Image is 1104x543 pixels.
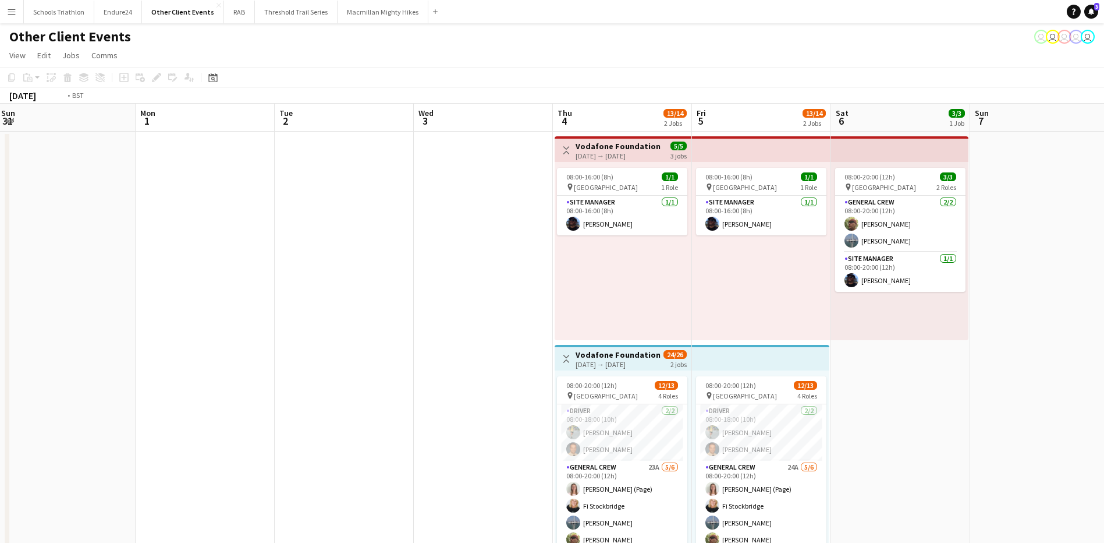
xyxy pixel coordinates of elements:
[975,108,989,118] span: Sun
[949,109,965,118] span: 3/3
[801,172,817,181] span: 1/1
[1094,3,1099,10] span: 3
[844,172,895,181] span: 08:00-20:00 (12h)
[24,1,94,23] button: Schools Triathlon
[566,172,613,181] span: 08:00-16:00 (8h)
[417,114,434,128] span: 3
[557,196,687,235] app-card-role: Site Manager1/108:00-16:00 (8h)[PERSON_NAME]
[1069,30,1083,44] app-user-avatar: Liz Sutton
[576,151,661,160] div: [DATE] → [DATE]
[705,381,756,390] span: 08:00-20:00 (12h)
[836,108,849,118] span: Sat
[9,28,131,45] h1: Other Client Events
[576,350,661,360] h3: Vodafone Foundation
[576,360,661,369] div: [DATE] → [DATE]
[936,183,956,192] span: 2 Roles
[1046,30,1060,44] app-user-avatar: Liz Sutton
[670,142,687,150] span: 5/5
[9,90,36,101] div: [DATE]
[696,404,826,461] app-card-role: Driver2/208:00-18:00 (10h)[PERSON_NAME][PERSON_NAME]
[279,108,293,118] span: Tue
[33,48,55,63] a: Edit
[142,1,224,23] button: Other Client Events
[557,168,687,235] app-job-card: 08:00-16:00 (8h)1/1 [GEOGRAPHIC_DATA]1 RoleSite Manager1/108:00-16:00 (8h)[PERSON_NAME]
[576,141,661,151] h3: Vodafone Foundation
[835,168,965,292] app-job-card: 08:00-20:00 (12h)3/3 [GEOGRAPHIC_DATA]2 RolesGeneral Crew2/208:00-20:00 (12h)[PERSON_NAME][PERSON...
[670,359,687,369] div: 2 jobs
[574,392,638,400] span: [GEOGRAPHIC_DATA]
[58,48,84,63] a: Jobs
[557,404,687,461] app-card-role: Driver2/208:00-18:00 (10h)[PERSON_NAME][PERSON_NAME]
[72,91,84,100] div: BST
[713,392,777,400] span: [GEOGRAPHIC_DATA]
[834,114,849,128] span: 6
[1,108,15,118] span: Sun
[1034,30,1048,44] app-user-avatar: Liz Sutton
[696,168,826,235] app-job-card: 08:00-16:00 (8h)1/1 [GEOGRAPHIC_DATA]1 RoleSite Manager1/108:00-16:00 (8h)[PERSON_NAME]
[37,50,51,61] span: Edit
[949,119,964,128] div: 1 Job
[5,48,30,63] a: View
[663,109,687,118] span: 13/14
[62,50,80,61] span: Jobs
[713,183,777,192] span: [GEOGRAPHIC_DATA]
[670,150,687,160] div: 3 jobs
[574,183,638,192] span: [GEOGRAPHIC_DATA]
[940,172,956,181] span: 3/3
[852,183,916,192] span: [GEOGRAPHIC_DATA]
[664,119,686,128] div: 2 Jobs
[338,1,428,23] button: Macmillan Mighty Hikes
[973,114,989,128] span: 7
[1081,30,1095,44] app-user-avatar: Liz Sutton
[803,119,825,128] div: 2 Jobs
[803,109,826,118] span: 13/14
[255,1,338,23] button: Threshold Trail Series
[655,381,678,390] span: 12/13
[661,183,678,192] span: 1 Role
[662,172,678,181] span: 1/1
[705,172,752,181] span: 08:00-16:00 (8h)
[87,48,122,63] a: Comms
[558,108,572,118] span: Thu
[658,392,678,400] span: 4 Roles
[140,108,155,118] span: Mon
[224,1,255,23] button: RAB
[1084,5,1098,19] a: 3
[418,108,434,118] span: Wed
[797,392,817,400] span: 4 Roles
[696,196,826,235] app-card-role: Site Manager1/108:00-16:00 (8h)[PERSON_NAME]
[794,381,817,390] span: 12/13
[800,183,817,192] span: 1 Role
[278,114,293,128] span: 2
[556,114,572,128] span: 4
[697,108,706,118] span: Fri
[9,50,26,61] span: View
[566,381,617,390] span: 08:00-20:00 (12h)
[695,114,706,128] span: 5
[663,350,687,359] span: 24/26
[835,196,965,252] app-card-role: General Crew2/208:00-20:00 (12h)[PERSON_NAME][PERSON_NAME]
[1057,30,1071,44] app-user-avatar: Liz Sutton
[139,114,155,128] span: 1
[91,50,118,61] span: Comms
[835,252,965,292] app-card-role: Site Manager1/108:00-20:00 (12h)[PERSON_NAME]
[94,1,142,23] button: Endure24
